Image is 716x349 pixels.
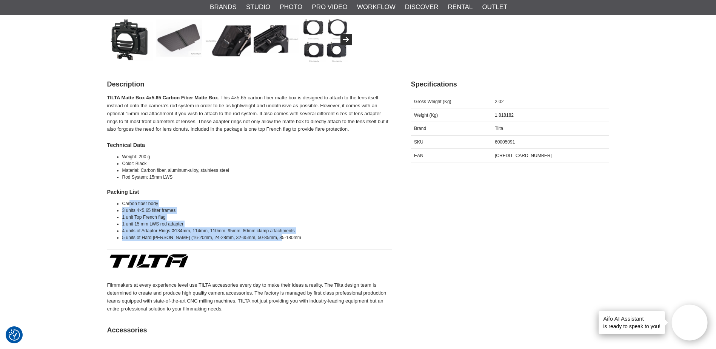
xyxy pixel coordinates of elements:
[122,200,392,207] li: Carbon fiber body
[414,153,423,158] span: EAN
[9,329,20,341] img: Revisit consent button
[280,2,302,12] a: Photo
[254,17,299,63] img: Tilta Matte Box 4x5.65 Carbon
[107,326,609,335] h2: Accessories
[122,153,392,160] li: Weight: 200 g
[495,99,504,104] span: 2.02
[9,328,20,342] button: Consent Preferences
[302,17,348,63] img: Tilta Adaptor Ring
[495,139,515,145] span: 60005091
[448,2,473,12] a: Rental
[495,126,503,131] span: Tilta
[122,174,392,181] li: Rod System: 15mm LWS
[107,80,392,89] h2: Description
[107,141,392,149] h4: Technical Data
[107,246,392,274] img: TILTA Logo
[414,126,426,131] span: Brand
[122,221,392,227] li: 1 unit 15 mm LWS rod adapter
[405,2,439,12] a: Discover
[122,234,392,241] li: 5 units of Hard [PERSON_NAME] (16-20mm, 24-28mm, 32-35mm, 50-85mm, 85-180mm
[107,281,392,313] p: Filmmakers at every experience level use TILTA accessories every day to make their ideas a realit...
[246,2,270,12] a: Studio
[603,315,661,323] h4: Aifo AI Assistant
[495,153,552,158] span: [CREDIT_CARD_NUMBER]
[414,139,423,145] span: SKU
[599,311,665,334] div: is ready to speak to you!
[156,17,202,63] img: Tilta Matte Box 4x5.65 Carbon
[122,214,392,221] li: 1 unit Top French flag
[122,160,392,167] li: Color: Black
[122,227,392,234] li: 4 units of Adaptor Rings Ф134mm, 114mm, 110mm, 95mm, 80mm clamp attachments
[312,2,347,12] a: Pro Video
[495,113,514,118] span: 1.818182
[107,94,392,133] p: . This 4×5.65 carbon fiber matte box is designed to attach to the lens itself instead of onto the...
[357,2,396,12] a: Workflow
[340,34,352,45] button: Next
[122,167,392,174] li: Material: Carbon fiber, aluminum-alloy, stainless steel
[414,99,451,104] span: Gross Weight (Kg)
[107,188,392,196] h4: Packing List
[122,207,392,214] li: 3 units 4×5.65 filter frames
[107,95,218,100] strong: TILTA Matte Box 4x5.65 Carbon Fiber Matte Box
[482,2,507,12] a: Outlet
[205,17,251,63] img: Tilta Matte Box 4x5.65 Carbon
[414,113,438,118] span: Weight (Kg)
[108,17,153,63] img: Tilta Matte Box 4x5.65 Carbon
[411,80,609,89] h2: Specifications
[210,2,237,12] a: Brands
